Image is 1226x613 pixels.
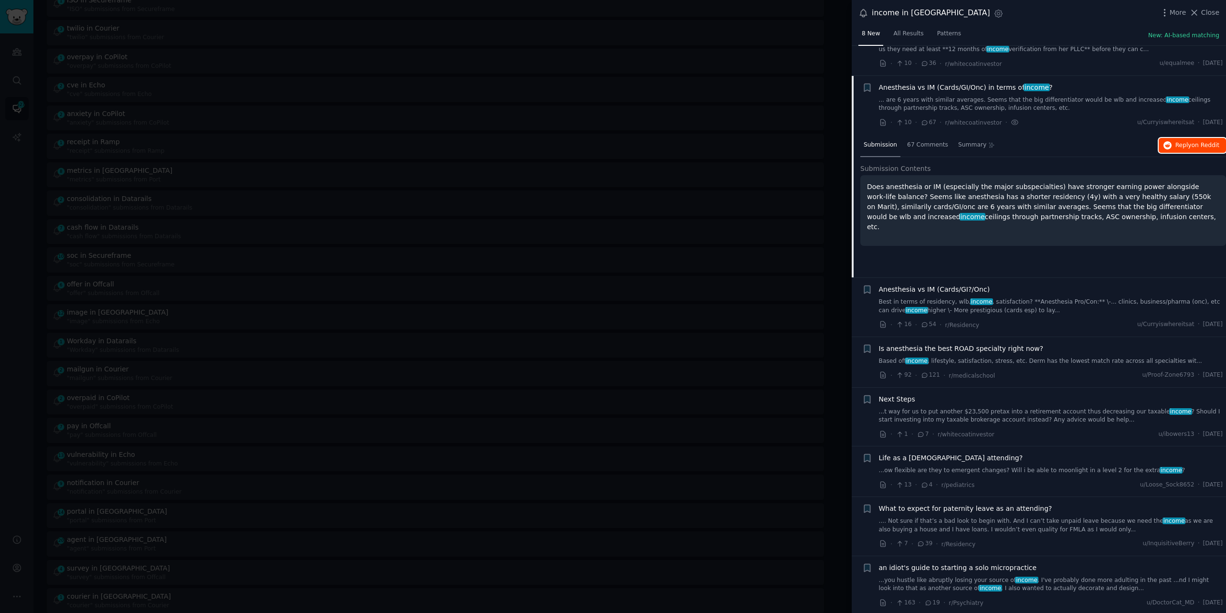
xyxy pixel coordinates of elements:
[1203,539,1223,548] span: [DATE]
[940,59,941,69] span: ·
[890,598,892,608] span: ·
[936,539,938,549] span: ·
[938,431,994,438] span: r/whitecoatinvestor
[1159,138,1226,153] button: Replyon Reddit
[1175,141,1219,150] span: Reply
[890,320,892,330] span: ·
[920,371,940,380] span: 121
[979,585,1002,592] span: income
[896,539,908,548] span: 7
[879,517,1223,534] a: .... Not sure if that’s a bad look to begin with. And I can’t take unpaid leave because we need t...
[1148,32,1219,40] button: New: AI-based matching
[919,598,920,608] span: ·
[920,118,936,127] span: 67
[1189,8,1219,18] button: Close
[1137,118,1194,127] span: u/Curryiswhereitsat
[879,83,1053,93] a: Anesthesia vs IM (Cards/GI/Onc) in terms ofincome?
[879,466,1223,475] a: ...ow flexible are they to emergent changes? Will i be able to moonlight in a level 2 for the ext...
[915,320,917,330] span: ·
[949,372,995,379] span: r/medicalschool
[1198,430,1200,439] span: ·
[879,453,1023,463] a: Life as a [DEMOGRAPHIC_DATA] attending?
[937,30,961,38] span: Patterns
[949,600,983,606] span: r/Psychiatry
[879,96,1223,113] a: ... are 6 years with similar averages. Seems that the big differentiator would be wlb and increas...
[896,59,911,68] span: 10
[945,322,980,328] span: r/Residency
[896,430,908,439] span: 1
[896,481,911,489] span: 13
[1198,320,1200,329] span: ·
[941,541,976,548] span: r/Residency
[879,394,915,404] a: Next Steps
[905,307,928,314] span: income
[879,83,1053,93] span: Anesthesia vs IM (Cards/GI/Onc) in terms of ?
[941,482,975,488] span: r/pediatrics
[1015,577,1038,583] span: income
[958,141,986,149] span: Summary
[879,576,1223,593] a: ...you hustle like abruptly losing your source ofincome. I've probably done more adulting in the ...
[879,408,1223,424] a: ...t way for us to put another $23,500 pretax into a retirement account thus decreasing our taxab...
[1203,430,1223,439] span: [DATE]
[890,480,892,490] span: ·
[917,539,932,548] span: 39
[862,30,880,38] span: 8 New
[1159,430,1194,439] span: u/ibowers13
[1203,118,1223,127] span: [DATE]
[879,504,1052,514] a: What to expect for paternity leave as an attending?
[1203,371,1223,380] span: [DATE]
[1137,320,1194,329] span: u/Curryiswhereitsat
[1160,59,1194,68] span: u/equalmee
[915,59,917,69] span: ·
[864,141,897,149] span: Submission
[915,117,917,127] span: ·
[872,7,990,19] div: income in [GEOGRAPHIC_DATA]
[1198,599,1200,607] span: ·
[940,320,941,330] span: ·
[920,320,936,329] span: 54
[1160,8,1186,18] button: More
[1005,117,1007,127] span: ·
[890,26,927,46] a: All Results
[890,117,892,127] span: ·
[1203,320,1223,329] span: [DATE]
[1201,8,1219,18] span: Close
[879,344,1044,354] span: Is anesthesia the best ROAD specialty right now?
[896,599,915,607] span: 163
[924,599,940,607] span: 19
[896,118,911,127] span: 10
[970,298,993,305] span: income
[890,429,892,439] span: ·
[920,59,936,68] span: 36
[1198,371,1200,380] span: ·
[1203,481,1223,489] span: [DATE]
[1169,408,1192,415] span: income
[893,30,923,38] span: All Results
[915,480,917,490] span: ·
[1140,481,1194,489] span: u/Loose_Sock8652
[945,61,1002,67] span: r/whitecoatinvestor
[945,119,1002,126] span: r/whitecoatinvestor
[917,430,929,439] span: 7
[896,371,911,380] span: 92
[1198,539,1200,548] span: ·
[860,164,931,174] span: Submission Contents
[879,563,1037,573] a: an idiot's guide to starting a solo micropractice
[920,481,932,489] span: 4
[1198,59,1200,68] span: ·
[1203,599,1223,607] span: [DATE]
[1198,481,1200,489] span: ·
[932,429,934,439] span: ·
[1198,118,1200,127] span: ·
[890,539,892,549] span: ·
[986,46,1009,53] span: income
[1166,96,1189,103] span: income
[934,26,964,46] a: Patterns
[915,370,917,380] span: ·
[1143,539,1194,548] span: u/InquisitiveBerry
[879,285,990,295] a: Anesthesia vs IM (Cards/GI?/Onc)
[1147,599,1194,607] span: u/DoctorCat_MD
